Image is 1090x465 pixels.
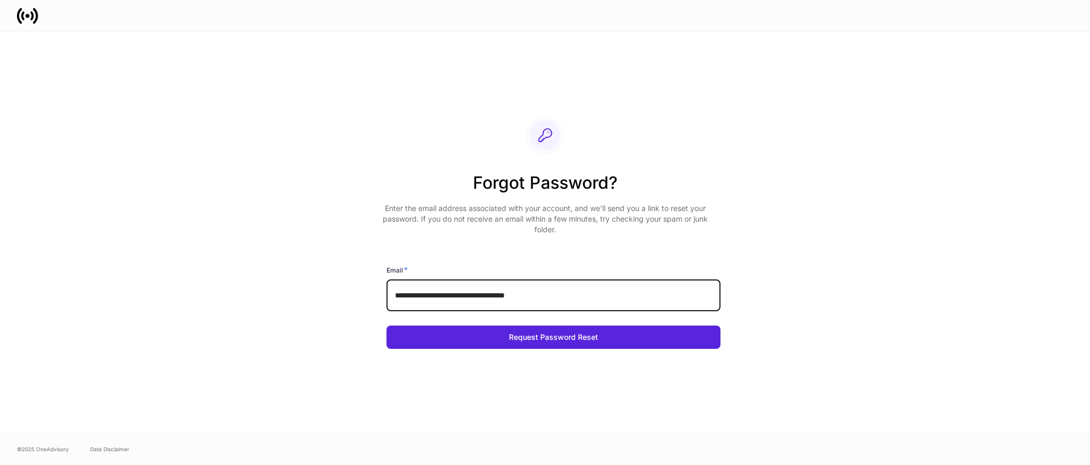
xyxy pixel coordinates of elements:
div: Request Password Reset [509,332,598,343]
h6: Email [386,265,408,275]
span: © 2025 OneAdvisory [17,445,69,453]
p: Enter the email address associated with your account, and we’ll send you a link to reset your pas... [378,203,712,235]
a: Data Disclaimer [90,445,129,453]
h2: Forgot Password? [378,171,712,203]
button: Request Password Reset [386,326,720,349]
